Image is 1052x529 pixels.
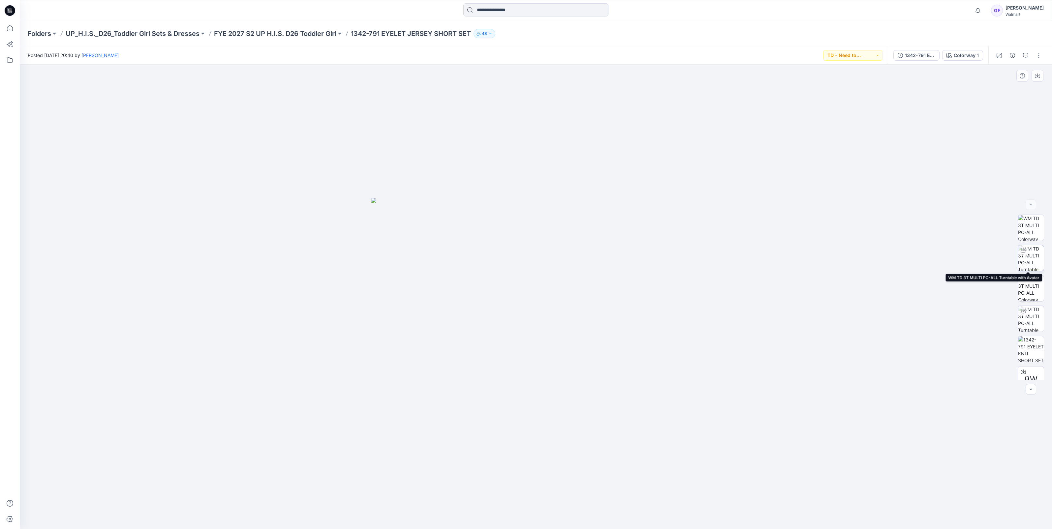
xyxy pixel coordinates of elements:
[942,50,983,61] button: Colorway 1
[991,5,1003,16] div: GF
[1007,50,1018,61] button: Details
[81,52,119,58] a: [PERSON_NAME]
[28,52,119,59] span: Posted [DATE] 20:40 by
[1018,306,1044,332] img: WM TD 3T MULTI PC-ALL Turntable with Avatar
[1018,215,1044,241] img: WM TD 3T MULTI PC-ALL Colorway wo Avatar
[66,29,200,38] a: UP_H.I.S._D26_Toddler Girl Sets & Dresses
[371,198,701,529] img: eyJhbGciOiJIUzI1NiIsImtpZCI6IjAiLCJzbHQiOiJzZXMiLCJ0eXAiOiJKV1QifQ.eyJkYXRhIjp7InR5cGUiOiJzdG9yYW...
[482,30,487,37] p: 48
[1018,245,1044,271] img: WM TD 3T MULTI PC-ALL Turntable with Avatar
[954,52,979,59] div: Colorway 1
[474,29,495,38] button: 48
[1025,373,1037,385] span: BW
[28,29,51,38] a: Folders
[1018,276,1044,301] img: WM TD 3T MULTI PC-ALL Colorway wo Avatar
[351,29,471,38] p: 1342-791 EYELET JERSEY SHORT SET
[214,29,336,38] a: FYE 2027 S2 UP H.I.S. D26 Toddler Girl
[1006,4,1044,12] div: [PERSON_NAME]
[905,52,935,59] div: 1342-791 EYELET JERSEY SHORT SET
[1006,12,1044,17] div: Walmart
[893,50,940,61] button: 1342-791 EYELET JERSEY SHORT SET
[1018,336,1044,362] img: 1342-791 EYELET KNIT SHORT SET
